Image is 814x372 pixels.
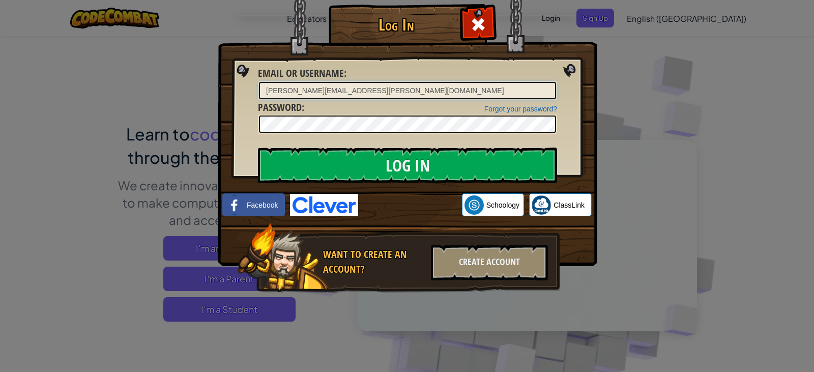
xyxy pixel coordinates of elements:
span: ClassLink [554,200,585,210]
span: Facebook [247,200,278,210]
div: Create Account [431,245,548,280]
label: : [258,66,346,81]
input: Log In [258,148,557,183]
img: facebook_small.png [225,195,244,215]
img: classlink-logo-small.png [532,195,551,215]
span: Email or Username [258,66,344,80]
div: Want to create an account? [323,247,425,276]
label: : [258,100,304,115]
span: Password [258,100,302,114]
img: schoology.png [464,195,484,215]
span: Schoology [486,200,519,210]
iframe: Sign in with Google Button [358,194,462,216]
a: Forgot your password? [484,105,557,113]
h1: Log In [331,16,461,34]
img: clever-logo-blue.png [290,194,358,216]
